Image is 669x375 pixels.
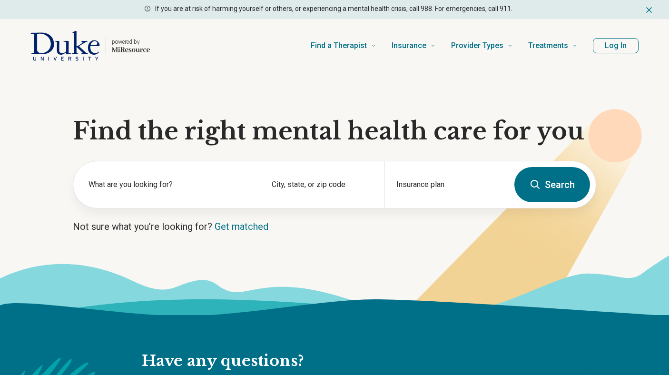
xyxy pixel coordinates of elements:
[514,167,590,202] button: Search
[392,27,436,65] a: Insurance
[451,39,503,52] span: Provider Types
[311,27,376,65] a: Find a Therapist
[142,351,505,371] h2: Have any questions?
[644,4,654,15] button: Dismiss
[73,220,596,233] p: Not sure what you’re looking for?
[311,39,367,52] span: Find a Therapist
[155,4,512,14] p: If you are at risk of harming yourself or others, or experiencing a mental health crisis, call 98...
[30,30,150,61] a: Home page
[392,39,426,52] span: Insurance
[73,117,596,146] h1: Find the right mental health care for you
[593,38,639,53] button: Log In
[112,38,150,46] p: powered by
[89,179,248,190] label: What are you looking for?
[528,39,568,52] span: Treatments
[451,27,513,65] a: Provider Types
[528,27,578,65] a: Treatments
[215,221,268,232] a: Get matched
